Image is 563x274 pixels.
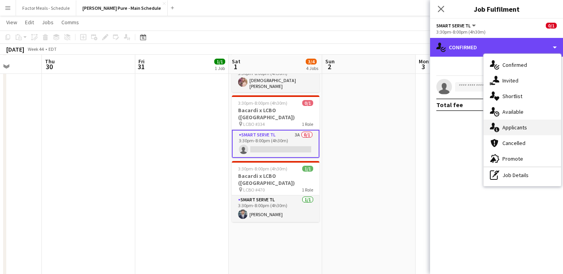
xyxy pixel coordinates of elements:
[419,58,429,65] span: Mon
[306,65,318,71] div: 4 Jobs
[61,19,79,26] span: Comms
[502,108,524,115] span: Available
[502,61,527,68] span: Confirmed
[58,17,82,27] a: Comms
[243,121,265,127] span: LCBO #334
[6,45,24,53] div: [DATE]
[232,63,319,92] app-card-role: Smart Serve TL1/13:30pm-8:00pm (4h30m)[DEMOGRAPHIC_DATA][PERSON_NAME]
[502,93,522,100] span: Shortlist
[302,166,313,172] span: 1/1
[436,29,557,35] div: 3:30pm-8:00pm (4h30m)
[42,19,54,26] span: Jobs
[232,195,319,222] app-card-role: Smart Serve TL1/13:30pm-8:00pm (4h30m)[PERSON_NAME]
[302,187,313,193] span: 1 Role
[325,58,335,65] span: Sun
[436,23,477,29] button: Smart Serve TL
[418,62,429,71] span: 3
[243,187,265,193] span: LCBO #470
[484,167,561,183] div: Job Details
[45,58,55,65] span: Thu
[302,121,313,127] span: 1 Role
[324,62,335,71] span: 2
[26,46,45,52] span: Week 44
[502,124,527,131] span: Applicants
[306,59,317,64] span: 3/4
[436,101,463,109] div: Total fee
[44,62,55,71] span: 30
[430,4,563,14] h3: Job Fulfilment
[238,166,287,172] span: 3:30pm-8:00pm (4h30m)
[232,161,319,222] app-job-card: 3:30pm-8:00pm (4h30m)1/1Bacardi x LCBO ([GEOGRAPHIC_DATA]) LCBO #4701 RoleSmart Serve TL1/13:30pm...
[436,23,471,29] span: Smart Serve TL
[232,130,319,158] app-card-role: Smart Serve TL3A0/13:30pm-8:00pm (4h30m)
[138,58,145,65] span: Fri
[502,140,525,147] span: Cancelled
[502,77,518,84] span: Invited
[502,155,523,162] span: Promote
[76,0,168,16] button: [PERSON_NAME] Pure - Main Schedule
[39,17,57,27] a: Jobs
[22,17,37,27] a: Edit
[232,95,319,158] app-job-card: 3:30pm-8:00pm (4h30m)0/1Bacardi x LCBO ([GEOGRAPHIC_DATA]) LCBO #3341 RoleSmart Serve TL3A0/13:30...
[238,100,287,106] span: 3:30pm-8:00pm (4h30m)
[6,19,17,26] span: View
[546,23,557,29] span: 0/1
[302,100,313,106] span: 0/1
[232,58,240,65] span: Sat
[232,107,319,121] h3: Bacardi x LCBO ([GEOGRAPHIC_DATA])
[231,62,240,71] span: 1
[215,65,225,71] div: 1 Job
[137,62,145,71] span: 31
[25,19,34,26] span: Edit
[430,38,563,57] div: Confirmed
[48,46,57,52] div: EDT
[232,172,319,186] h3: Bacardi x LCBO ([GEOGRAPHIC_DATA])
[3,17,20,27] a: View
[214,59,225,64] span: 1/1
[16,0,76,16] button: Factor Meals - Schedule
